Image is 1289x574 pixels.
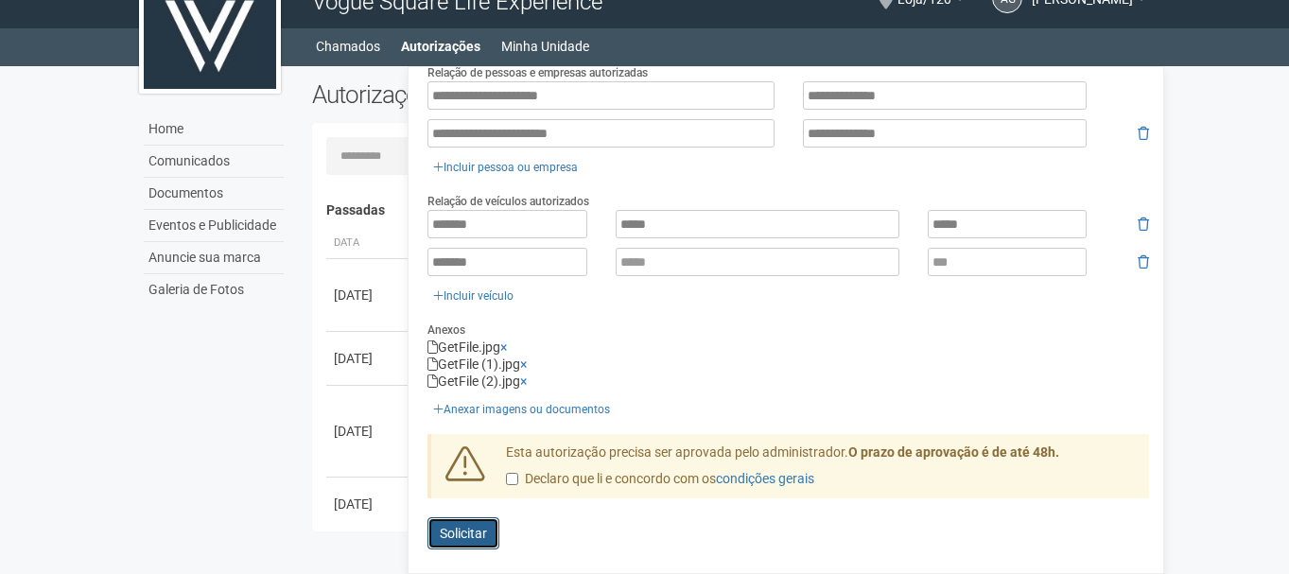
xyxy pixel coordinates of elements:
label: Relação de pessoas e empresas autorizadas [427,64,648,81]
a: Anexar imagens ou documentos [427,399,616,420]
a: Galeria de Fotos [144,274,284,305]
i: Remover [1138,255,1149,269]
div: [DATE] [334,422,404,441]
i: Remover [1138,217,1149,231]
a: Autorizações [401,33,480,60]
a: Documentos [144,178,284,210]
th: Data [326,228,411,259]
span: Solicitar [440,526,487,541]
label: Anexos [427,322,465,339]
div: Esta autorização precisa ser aprovada pelo administrador. [492,444,1150,498]
a: Incluir pessoa ou empresa [427,157,584,178]
a: Minha Unidade [501,33,589,60]
a: × [520,357,527,372]
i: Remover [1138,127,1149,140]
a: Eventos e Publicidade [144,210,284,242]
div: GetFile (1).jpg [427,356,1149,373]
div: [DATE] [334,349,404,368]
div: [DATE] [334,495,404,513]
h4: Passadas [326,203,1137,217]
div: GetFile (2).jpg [427,373,1149,390]
strong: O prazo de aprovação é de até 48h. [848,444,1059,460]
a: Chamados [316,33,380,60]
a: Anuncie sua marca [144,242,284,274]
button: Solicitar [427,517,499,549]
a: × [520,374,527,389]
a: Incluir veículo [427,286,519,306]
a: condições gerais [716,471,814,486]
div: [DATE] [334,286,404,304]
label: Declaro que li e concordo com os [506,470,814,489]
label: Relação de veículos autorizados [427,193,589,210]
input: Declaro que li e concordo com oscondições gerais [506,473,518,485]
a: Comunicados [144,146,284,178]
a: × [500,339,507,355]
h2: Autorizações [312,80,717,109]
div: GetFile.jpg [427,339,1149,356]
a: Home [144,113,284,146]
